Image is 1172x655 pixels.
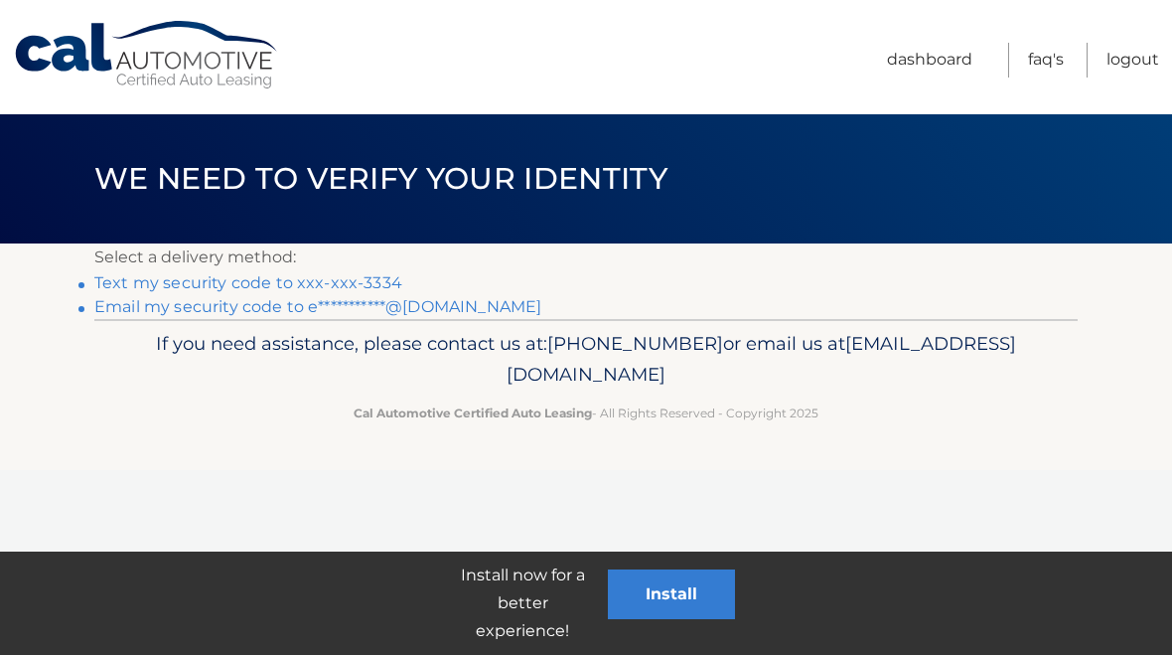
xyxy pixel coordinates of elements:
span: [PHONE_NUMBER] [547,332,723,355]
a: FAQ's [1028,43,1064,78]
p: Select a delivery method: [94,244,1078,271]
a: Cal Automotive [13,20,281,90]
p: If you need assistance, please contact us at: or email us at [107,328,1065,392]
a: Dashboard [887,43,972,78]
a: Text my security code to xxx-xxx-3334 [94,273,402,292]
p: - All Rights Reserved - Copyright 2025 [107,403,1065,423]
button: Install [608,570,735,619]
p: Install now for a better experience! [437,562,608,645]
strong: Cal Automotive Certified Auto Leasing [354,406,592,420]
span: We need to verify your identity [94,160,667,197]
a: Logout [1106,43,1159,78]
